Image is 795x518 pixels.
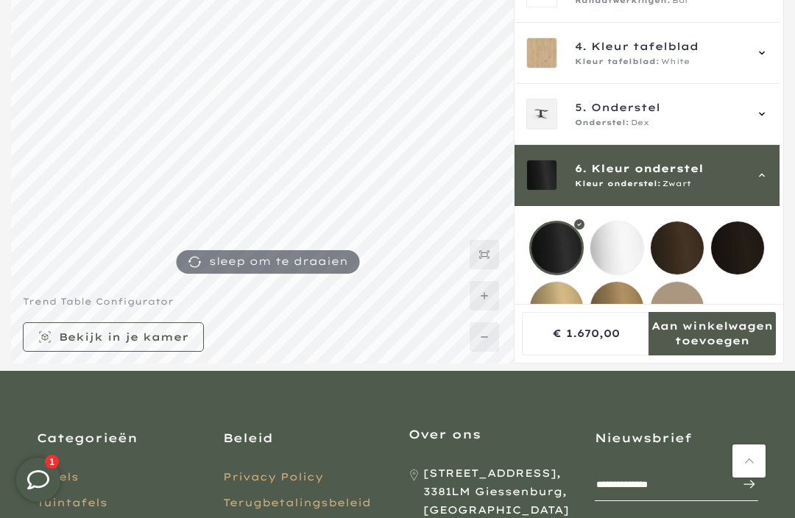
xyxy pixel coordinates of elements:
[223,430,387,446] h3: Beleid
[1,443,75,517] iframe: toggle-frame
[37,430,201,446] h3: Categorieën
[223,496,371,509] a: Terugbetalingsbeleid
[409,426,573,442] h3: Over ons
[595,430,759,446] h3: Nieuwsbrief
[223,470,323,483] a: Privacy Policy
[727,469,757,499] button: Inschrijven
[732,444,766,478] a: Terug naar boven
[727,475,757,493] span: Inschrijven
